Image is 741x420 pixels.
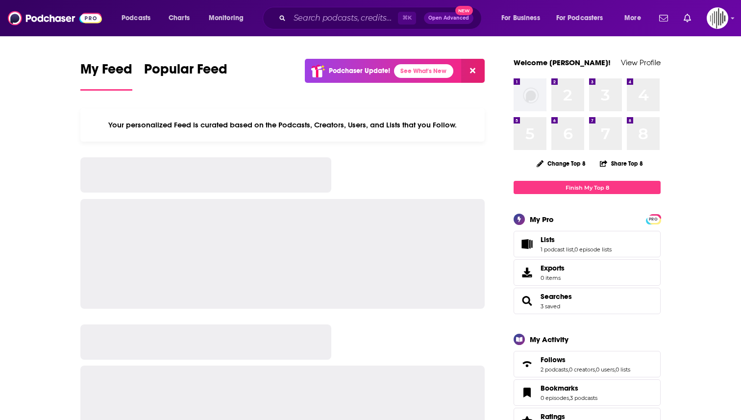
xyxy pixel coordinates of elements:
span: Bookmarks [514,379,661,406]
span: Charts [169,11,190,25]
button: open menu [494,10,552,26]
span: , [568,366,569,373]
span: , [615,366,616,373]
input: Search podcasts, credits, & more... [290,10,398,26]
a: Searches [517,294,537,308]
span: Popular Feed [144,61,227,83]
a: 0 creators [569,366,595,373]
span: Exports [541,264,565,272]
a: 0 episode lists [574,246,612,253]
a: 0 users [596,366,615,373]
a: Exports [514,259,661,286]
a: 0 lists [616,366,630,373]
img: User Profile [707,7,728,29]
span: Follows [541,355,566,364]
span: Open Advanced [428,16,469,21]
a: 3 saved [541,303,560,310]
a: Bookmarks [517,386,537,399]
div: Your personalized Feed is curated based on the Podcasts, Creators, Users, and Lists that you Follow. [80,108,485,142]
a: Lists [517,237,537,251]
button: Change Top 8 [531,157,592,170]
span: Podcasts [122,11,150,25]
span: For Podcasters [556,11,603,25]
span: PRO [647,216,659,223]
a: Popular Feed [144,61,227,91]
a: See What's New [394,64,453,78]
a: 1 podcast list [541,246,573,253]
button: Show profile menu [707,7,728,29]
a: 2 podcasts [541,366,568,373]
div: Search podcasts, credits, & more... [272,7,491,29]
img: Podchaser - Follow, Share and Rate Podcasts [8,9,102,27]
a: PRO [647,215,659,222]
a: Show notifications dropdown [655,10,672,26]
a: View Profile [621,58,661,67]
button: Open AdvancedNew [424,12,473,24]
span: Lists [541,235,555,244]
span: My Feed [80,61,132,83]
a: Show notifications dropdown [680,10,695,26]
a: Follows [517,357,537,371]
button: Share Top 8 [599,154,643,173]
a: My Feed [80,61,132,91]
span: , [595,366,596,373]
img: missing-image.png [514,78,546,111]
a: Charts [162,10,196,26]
span: Lists [514,231,661,257]
span: , [573,246,574,253]
span: For Business [501,11,540,25]
a: Searches [541,292,572,301]
span: Logged in as gpg2 [707,7,728,29]
button: open menu [550,10,617,26]
a: Follows [541,355,630,364]
span: Searches [514,288,661,314]
a: Finish My Top 8 [514,181,661,194]
p: Podchaser Update! [329,67,390,75]
a: Lists [541,235,612,244]
span: , [569,395,570,401]
span: More [624,11,641,25]
span: Bookmarks [541,384,578,393]
a: Bookmarks [541,384,597,393]
span: New [455,6,473,15]
span: 0 items [541,274,565,281]
span: Follows [514,351,661,377]
a: 3 podcasts [570,395,597,401]
div: My Pro [530,215,554,224]
button: open menu [202,10,256,26]
a: Welcome [PERSON_NAME]! [514,58,611,67]
div: My Activity [530,335,568,344]
a: 0 episodes [541,395,569,401]
button: open menu [115,10,163,26]
span: Monitoring [209,11,244,25]
button: open menu [617,10,653,26]
span: Exports [517,266,537,279]
span: ⌘ K [398,12,416,25]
